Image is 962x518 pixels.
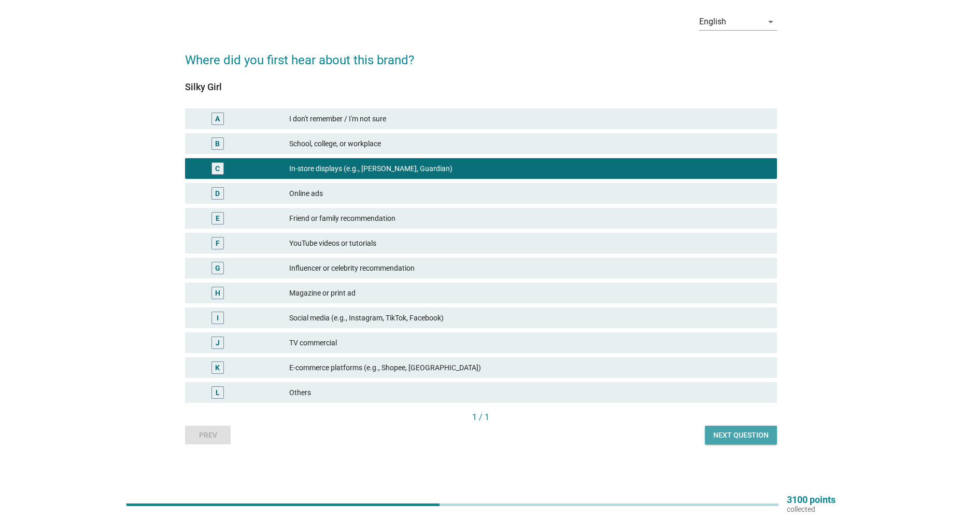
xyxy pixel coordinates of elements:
[289,212,768,225] div: Friend or family recommendation
[185,80,776,94] div: Silky Girl
[289,262,768,274] div: Influencer or celebrity recommendation
[289,113,768,125] div: I don't remember / I'm not sure
[215,163,220,174] div: C
[289,187,768,200] div: Online ads
[289,386,768,399] div: Others
[765,16,777,28] i: arrow_drop_down
[787,495,836,505] p: 3100 points
[216,387,220,398] div: L
[289,312,768,324] div: Social media (e.g., Instagram, TikTok, Facebook)
[289,237,768,249] div: YouTube videos or tutorials
[215,362,220,373] div: K
[185,411,776,424] div: 1 / 1
[215,288,220,299] div: H
[215,114,220,124] div: A
[215,188,220,199] div: D
[289,162,768,175] div: In-store displays (e.g., [PERSON_NAME], Guardian)
[289,287,768,299] div: Magazine or print ad
[289,361,768,374] div: E-commerce platforms (e.g., Shopee, [GEOGRAPHIC_DATA])
[713,430,769,441] div: Next question
[185,40,776,69] h2: Where did you first hear about this brand?
[215,263,220,274] div: G
[289,137,768,150] div: School, college, or workplace
[216,238,220,249] div: F
[216,213,220,224] div: E
[216,338,220,348] div: J
[217,313,219,324] div: I
[787,505,836,514] p: collected
[289,337,768,349] div: TV commercial
[705,426,777,444] button: Next question
[699,17,726,26] div: English
[215,138,220,149] div: B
